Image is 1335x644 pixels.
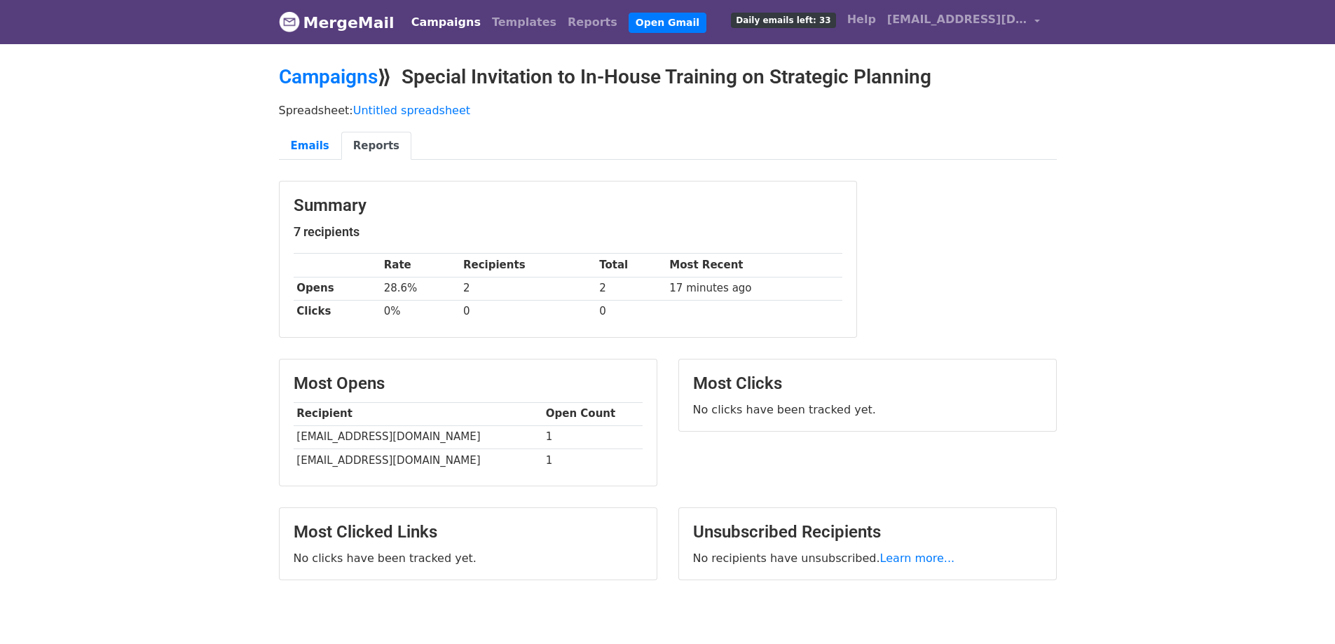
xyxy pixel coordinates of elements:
[596,277,666,300] td: 2
[882,6,1046,39] a: [EMAIL_ADDRESS][DOMAIN_NAME]
[842,6,882,34] a: Help
[294,224,842,240] h5: 7 recipients
[562,8,623,36] a: Reports
[279,8,395,37] a: MergeMail
[294,300,381,323] th: Clicks
[381,277,460,300] td: 28.6%
[381,254,460,277] th: Rate
[460,300,596,323] td: 0
[279,103,1057,118] p: Spreadsheet:
[596,254,666,277] th: Total
[294,196,842,216] h3: Summary
[279,132,341,160] a: Emails
[880,551,955,565] a: Learn more...
[693,402,1042,417] p: No clicks have been tracked yet.
[279,11,300,32] img: MergeMail logo
[666,254,842,277] th: Most Recent
[294,522,643,542] h3: Most Clicked Links
[294,277,381,300] th: Opens
[294,402,542,425] th: Recipient
[725,6,841,34] a: Daily emails left: 33
[294,425,542,448] td: [EMAIL_ADDRESS][DOMAIN_NAME]
[693,551,1042,566] p: No recipients have unsubscribed.
[279,65,378,88] a: Campaigns
[542,425,643,448] td: 1
[666,277,842,300] td: 17 minutes ago
[887,11,1027,28] span: [EMAIL_ADDRESS][DOMAIN_NAME]
[294,448,542,472] td: [EMAIL_ADDRESS][DOMAIN_NAME]
[731,13,835,28] span: Daily emails left: 33
[406,8,486,36] a: Campaigns
[353,104,470,117] a: Untitled spreadsheet
[279,65,1057,89] h2: ⟫ Special Invitation to In-House Training on Strategic Planning
[542,448,643,472] td: 1
[486,8,562,36] a: Templates
[460,277,596,300] td: 2
[596,300,666,323] td: 0
[341,132,411,160] a: Reports
[294,374,643,394] h3: Most Opens
[629,13,706,33] a: Open Gmail
[460,254,596,277] th: Recipients
[294,551,643,566] p: No clicks have been tracked yet.
[693,374,1042,394] h3: Most Clicks
[381,300,460,323] td: 0%
[542,402,643,425] th: Open Count
[693,522,1042,542] h3: Unsubscribed Recipients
